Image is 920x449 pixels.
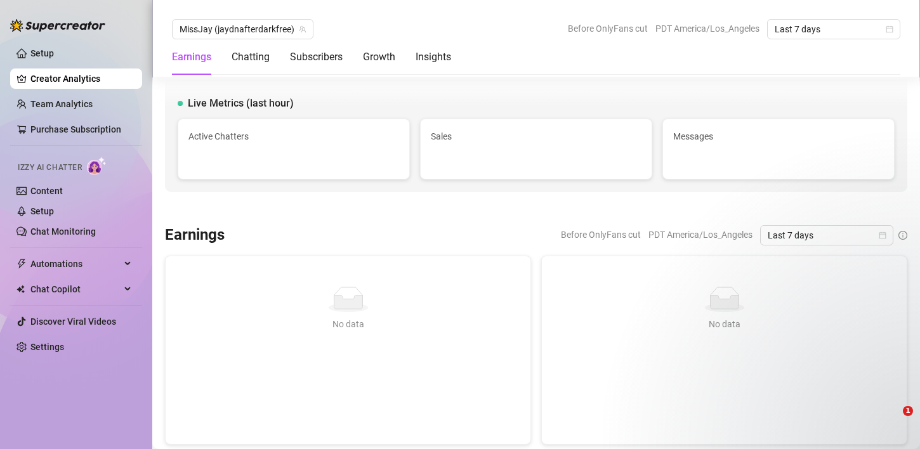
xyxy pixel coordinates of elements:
span: Active Chatters [188,129,399,143]
a: Purchase Subscription [30,124,121,134]
div: Growth [363,49,395,65]
span: Last 7 days [775,20,893,39]
span: Messages [673,129,884,143]
div: Chatting [232,49,270,65]
span: Chat Copilot [30,279,121,299]
span: calendar [886,25,893,33]
div: No data [557,317,891,331]
a: Setup [30,206,54,216]
span: Sales [431,129,641,143]
div: No data [181,317,515,331]
span: Before OnlyFans cut [568,19,648,38]
img: Chat Copilot [16,285,25,294]
div: Subscribers [290,49,343,65]
span: Before OnlyFans cut [561,225,641,244]
span: team [299,25,306,33]
span: thunderbolt [16,259,27,269]
span: PDT America/Los_Angeles [648,225,752,244]
h3: Earnings [165,225,225,245]
a: Chat Monitoring [30,226,96,237]
iframe: Intercom live chat [877,406,907,436]
img: logo-BBDzfeDw.svg [10,19,105,32]
span: calendar [879,231,886,239]
a: Discover Viral Videos [30,316,116,327]
img: AI Chatter [87,157,107,175]
a: Team Analytics [30,99,93,109]
span: 1 [903,406,913,416]
span: PDT America/Los_Angeles [655,19,759,38]
a: Content [30,186,63,196]
div: Insights [416,49,451,65]
span: Live Metrics (last hour) [188,96,294,111]
span: Izzy AI Chatter [18,162,82,174]
span: info-circle [898,231,907,240]
span: MissJay (jaydnafterdarkfree) [180,20,306,39]
div: Earnings [172,49,211,65]
a: Creator Analytics [30,68,132,89]
a: Settings [30,342,64,352]
a: Setup [30,48,54,58]
span: Last 7 days [768,226,886,245]
span: Automations [30,254,121,274]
